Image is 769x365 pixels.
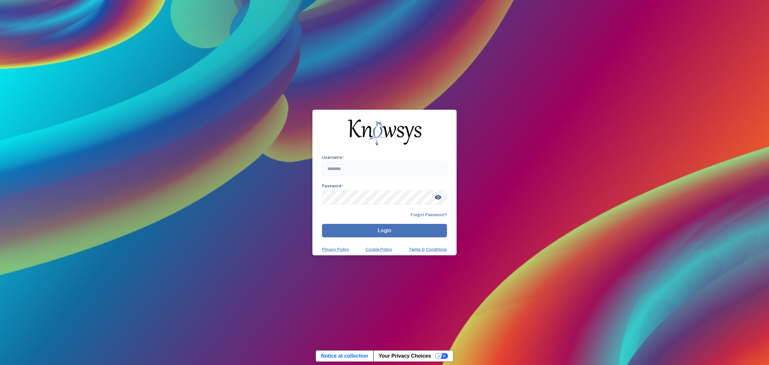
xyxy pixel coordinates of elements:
app-required-indication: Username [322,155,344,160]
a: Terms & Conditions [409,247,447,252]
button: Your Privacy Choices [373,351,453,361]
button: Login [322,224,447,237]
span: Forgot Password? [411,212,447,217]
span: visibility [432,191,444,203]
a: Cookie Policy [366,247,392,252]
img: knowsys-logo.png [348,119,421,146]
app-required-indication: Password [322,184,344,188]
a: Privacy Policy [322,247,349,252]
span: Login [378,227,391,233]
a: Notice at collection [316,351,373,361]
